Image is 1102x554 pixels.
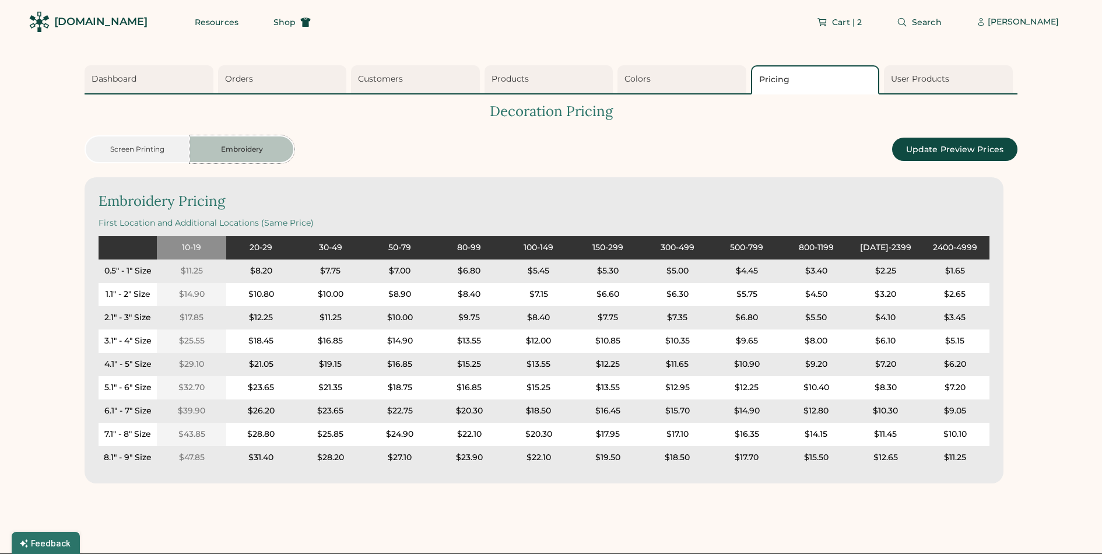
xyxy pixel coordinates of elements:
div: $18.50 [526,405,551,417]
div: $8.30 [875,382,897,394]
div: Embroidery Pricing [99,191,989,211]
div: $13.55 [457,335,481,347]
div: $11.45 [874,429,897,440]
div: $8.20 [250,265,272,277]
div: Pricing [759,74,875,86]
div: $7.00 [389,265,410,277]
div: Dashboard [92,73,210,85]
div: $10.40 [803,382,829,394]
div: 10-19 [157,242,226,254]
span: Search [912,18,942,26]
div: $29.10 [179,359,204,370]
button: Search [883,10,956,34]
div: $7.20 [945,382,966,394]
div: 8.1" - 9" Size [104,452,152,464]
div: 2400-4999 [920,242,989,254]
div: $7.20 [875,359,896,370]
div: $17.85 [180,312,203,324]
div: $6.80 [458,265,480,277]
div: Products [492,73,610,85]
div: $22.10 [527,452,551,464]
div: $7.75 [598,312,618,324]
div: $15.50 [804,452,829,464]
div: $2.65 [944,289,966,300]
div: $12.00 [526,335,551,347]
div: $6.10 [875,335,896,347]
div: $4.10 [875,312,896,324]
div: $5.00 [666,265,689,277]
div: $12.25 [249,312,273,324]
div: $22.75 [387,405,413,417]
div: $19.50 [595,452,620,464]
div: $28.80 [247,429,275,440]
div: $18.45 [248,335,273,347]
div: $23.65 [317,405,343,417]
div: $27.10 [388,452,412,464]
div: First Location and Additional Locations (Same Price) [99,218,989,229]
div: Customers [358,73,476,85]
div: $9.20 [805,359,827,370]
div: Colors [624,73,743,85]
div: $1.65 [945,265,965,277]
div: $16.85 [457,382,482,394]
div: $17.95 [596,429,620,440]
div: $9.05 [944,405,966,417]
div: $14.90 [179,289,205,300]
div: $5.45 [528,265,549,277]
div: 6.1" - 7" Size [104,405,152,417]
div: $10.00 [318,289,343,300]
div: $10.90 [734,359,760,370]
div: $21.05 [249,359,273,370]
div: $7.75 [320,265,341,277]
div: 7.1" - 8" Size [104,429,151,440]
div: $26.20 [248,405,275,417]
div: $18.75 [388,382,412,394]
div: $12.65 [873,452,898,464]
img: Rendered Logo - Screens [29,12,50,32]
div: $10.35 [665,335,690,347]
div: $8.00 [805,335,827,347]
div: [DATE]-2399 [851,242,920,254]
div: 500-799 [712,242,781,254]
div: $15.70 [665,405,690,417]
div: 80-99 [434,242,504,254]
div: $23.90 [456,452,483,464]
div: 800-1199 [781,242,851,254]
div: $20.30 [525,429,552,440]
div: $7.15 [529,289,548,300]
div: $23.65 [248,382,274,394]
div: $7.35 [667,312,687,324]
div: 50-79 [365,242,434,254]
div: $17.10 [666,429,689,440]
div: $3.20 [875,289,896,300]
div: $16.45 [595,405,620,417]
div: $25.85 [317,429,343,440]
div: $10.85 [595,335,620,347]
div: $22.10 [457,429,482,440]
div: $12.95 [665,382,690,394]
div: $10.80 [248,289,274,300]
div: $20.30 [456,405,483,417]
div: $15.25 [527,382,550,394]
button: Screen Printing [85,135,189,163]
div: Orders [225,73,343,85]
div: Decoration Pricing [85,101,1017,121]
div: $16.85 [387,359,412,370]
div: $6.30 [666,289,689,300]
div: $5.15 [945,335,964,347]
div: $2.25 [875,265,896,277]
div: $11.25 [320,312,342,324]
div: [DOMAIN_NAME] [54,15,148,29]
div: 300-499 [643,242,712,254]
button: Embroidery [189,135,294,163]
div: $16.85 [318,335,343,347]
div: $31.40 [248,452,273,464]
div: $32.70 [178,382,205,394]
div: 150-299 [573,242,643,254]
div: 0.5" - 1" Size [104,265,152,277]
div: $6.80 [735,312,758,324]
button: Shop [259,10,325,34]
div: $14.90 [387,335,413,347]
div: $8.90 [388,289,411,300]
div: $9.65 [736,335,758,347]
